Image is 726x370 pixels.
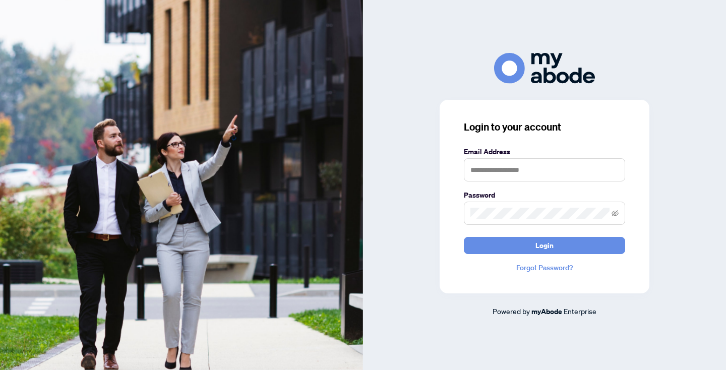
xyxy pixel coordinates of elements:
a: myAbode [531,306,562,317]
span: Powered by [493,306,530,316]
label: Password [464,190,625,201]
span: Login [535,237,554,254]
span: eye-invisible [612,210,619,217]
span: Enterprise [564,306,596,316]
img: ma-logo [494,53,595,84]
label: Email Address [464,146,625,157]
h3: Login to your account [464,120,625,134]
button: Login [464,237,625,254]
a: Forgot Password? [464,262,625,273]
